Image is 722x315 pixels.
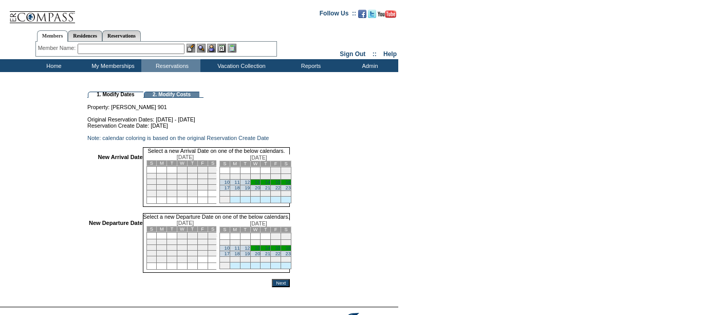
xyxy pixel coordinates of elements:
td: 4 [208,167,218,173]
td: Reservation Create Date: [DATE] [87,122,290,129]
td: W [177,226,188,232]
a: 23 [286,251,291,256]
td: 23 [187,185,197,190]
td: M [230,161,240,167]
td: 9 [281,240,291,246]
img: b_edit.gif [187,44,195,52]
td: 2 [281,167,291,174]
td: 1 [271,167,281,174]
td: S [208,226,218,232]
td: 29 [271,191,281,197]
td: S [219,227,230,233]
td: 24 [197,251,208,256]
td: Follow Us :: [320,9,356,21]
td: 3 [219,240,230,246]
td: S [219,161,230,167]
td: 4 [230,240,240,246]
td: 20 [157,251,167,256]
td: 1 [271,233,281,240]
td: 23 [187,251,197,256]
a: 18 [234,251,239,256]
img: Compass Home [9,3,76,24]
td: Property: [PERSON_NAME] 901 [87,98,290,110]
td: 21 [167,185,177,190]
td: 28 [167,256,177,263]
img: Impersonate [207,44,216,52]
td: S [146,161,157,166]
td: 19 [146,251,157,256]
td: 3 [197,167,208,173]
td: F [197,161,208,166]
td: M [157,226,167,232]
td: 31 [219,197,230,203]
td: 12 [146,179,157,185]
td: 7 [167,173,177,179]
td: 2 [187,233,197,239]
td: 4 [230,174,240,180]
td: 7 [167,239,177,245]
td: 29 [177,190,188,197]
td: 9 [187,239,197,245]
td: 6 [250,174,261,180]
td: 27 [250,191,261,197]
td: 25 [230,191,240,197]
span: [DATE] [177,154,194,160]
td: 13 [157,245,167,251]
a: 19 [245,185,250,190]
a: 21 [265,251,270,256]
td: 3 [197,233,208,239]
a: 10 [224,180,229,185]
td: 25 [208,251,218,256]
td: 26 [240,257,250,262]
img: View [197,44,206,52]
td: 15 [177,245,188,251]
td: 26 [146,256,157,263]
td: F [197,226,208,232]
a: 17 [224,185,229,190]
td: W [250,161,261,167]
img: Reservations [217,44,226,52]
td: 8 [271,240,281,246]
a: 16 [286,180,291,185]
td: 1. Modify Dates [88,92,143,98]
td: 30 [187,190,197,197]
td: 28 [167,190,177,197]
img: Follow us on Twitter [368,10,376,18]
td: Home [23,59,82,72]
td: 8 [177,173,188,179]
td: 5 [146,173,157,179]
td: 27 [157,256,167,263]
a: 16 [286,246,291,251]
a: 10 [224,246,229,251]
td: 27 [250,257,261,262]
a: 11 [234,246,239,251]
a: 22 [275,251,281,256]
a: 22 [275,185,281,190]
td: 24 [219,257,230,262]
td: New Arrival Date [89,154,143,207]
td: 19 [146,185,157,190]
td: T [187,161,197,166]
a: Residences [68,30,102,41]
td: 7 [261,174,271,180]
td: 8 [271,174,281,180]
td: 31 [219,262,230,269]
td: 18 [208,245,218,251]
td: T [240,227,250,233]
td: 17 [197,245,208,251]
td: T [187,226,197,232]
td: 4 [208,233,218,239]
td: 26 [240,191,250,197]
a: 13 [255,246,260,251]
td: 14 [167,179,177,185]
td: 29 [177,256,188,263]
a: 15 [275,180,281,185]
a: 12 [245,180,250,185]
a: 12 [245,246,250,251]
a: Members [37,30,68,42]
a: 18 [234,185,239,190]
td: 17 [197,179,208,185]
a: 21 [265,185,270,190]
td: 14 [167,245,177,251]
td: 25 [208,185,218,190]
